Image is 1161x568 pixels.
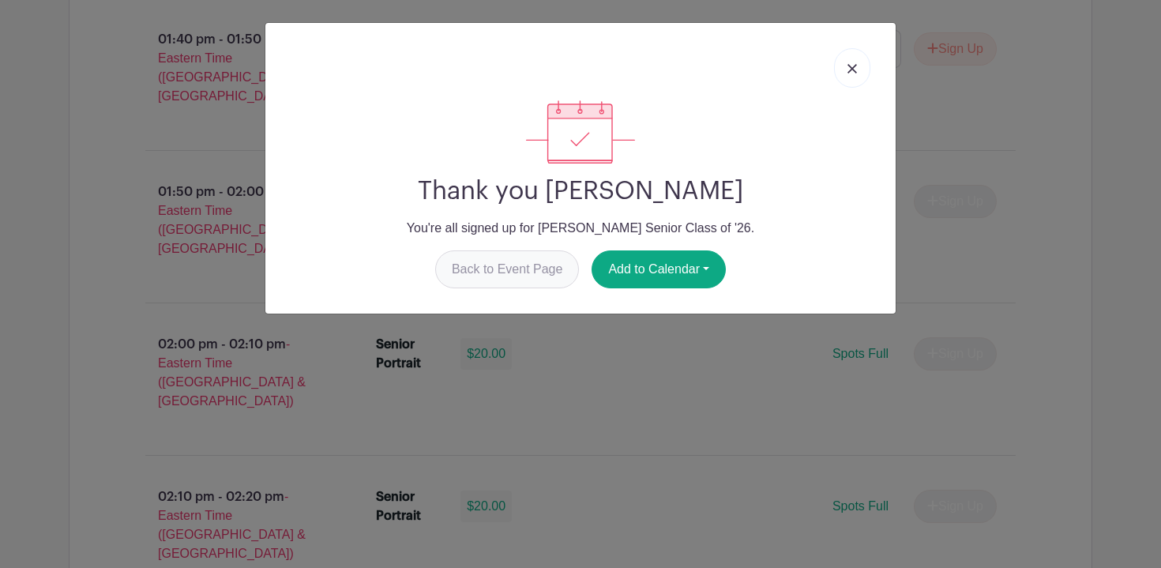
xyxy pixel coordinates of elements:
[435,250,580,288] a: Back to Event Page
[278,176,883,206] h2: Thank you [PERSON_NAME]
[847,64,857,73] img: close_button-5f87c8562297e5c2d7936805f587ecaba9071eb48480494691a3f1689db116b3.svg
[592,250,726,288] button: Add to Calendar
[526,100,635,164] img: signup_complete-c468d5dda3e2740ee63a24cb0ba0d3ce5d8a4ecd24259e683200fb1569d990c8.svg
[278,219,883,238] p: You're all signed up for [PERSON_NAME] Senior Class of '26.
